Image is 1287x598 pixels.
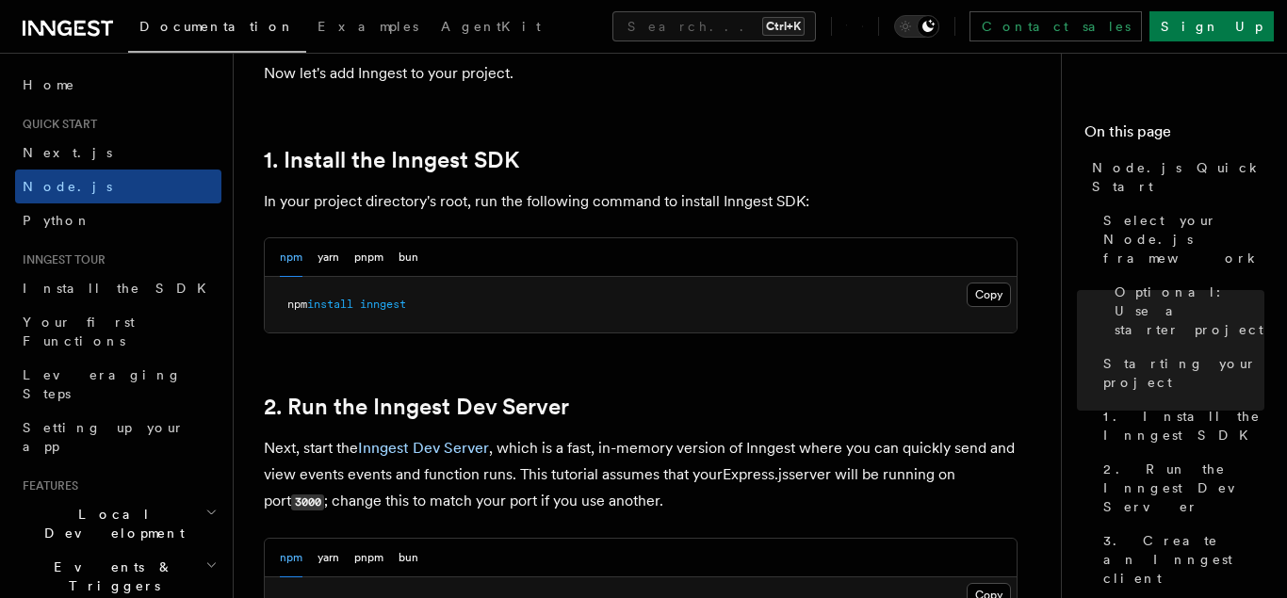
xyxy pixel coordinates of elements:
[1096,524,1264,595] a: 3. Create an Inngest client
[264,60,1018,87] p: Now let's add Inngest to your project.
[15,558,205,595] span: Events & Triggers
[23,145,112,160] span: Next.js
[15,305,221,358] a: Your first Functions
[358,439,489,457] a: Inngest Dev Server
[967,283,1011,307] button: Copy
[15,203,221,237] a: Python
[264,147,519,173] a: 1. Install the Inngest SDK
[15,170,221,203] a: Node.js
[1092,158,1264,196] span: Node.js Quick Start
[15,478,78,493] span: Features
[15,358,221,411] a: Leveraging Steps
[23,367,182,401] span: Leveraging Steps
[23,213,91,228] span: Python
[23,420,185,454] span: Setting up your app
[399,238,418,277] button: bun
[1103,531,1264,588] span: 3. Create an Inngest client
[969,11,1142,41] a: Contact sales
[23,75,75,94] span: Home
[1096,452,1264,524] a: 2. Run the Inngest Dev Server
[280,238,302,277] button: npm
[23,315,135,348] span: Your first Functions
[23,281,218,296] span: Install the SDK
[264,188,1018,215] p: In your project directory's root, run the following command to install Inngest SDK:
[15,497,221,550] button: Local Development
[15,505,205,542] span: Local Development
[360,298,406,311] span: inngest
[1149,11,1274,41] a: Sign Up
[306,6,430,51] a: Examples
[307,298,353,311] span: install
[139,19,295,34] span: Documentation
[15,136,221,170] a: Next.js
[354,238,383,277] button: pnpm
[291,494,324,510] code: 3000
[399,539,418,577] button: bun
[354,539,383,577] button: pnpm
[318,539,339,577] button: yarn
[15,271,221,305] a: Install the SDK
[1107,275,1264,347] a: Optional: Use a starter project
[15,411,221,463] a: Setting up your app
[264,435,1018,515] p: Next, start the , which is a fast, in-memory version of Inngest where you can quickly send and vi...
[1103,407,1264,444] span: 1. Install the Inngest SDK
[1096,203,1264,275] a: Select your Node.js framework
[128,6,306,53] a: Documentation
[15,252,106,267] span: Inngest tour
[1084,151,1264,203] a: Node.js Quick Start
[612,11,816,41] button: Search...Ctrl+K
[1103,460,1264,516] span: 2. Run the Inngest Dev Server
[15,68,221,102] a: Home
[23,179,112,194] span: Node.js
[1115,283,1264,339] span: Optional: Use a starter project
[441,19,541,34] span: AgentKit
[894,15,939,38] button: Toggle dark mode
[318,19,418,34] span: Examples
[1103,211,1264,267] span: Select your Node.js framework
[287,298,307,311] span: npm
[1096,347,1264,399] a: Starting your project
[1103,354,1264,392] span: Starting your project
[1096,399,1264,452] a: 1. Install the Inngest SDK
[430,6,552,51] a: AgentKit
[762,17,805,36] kbd: Ctrl+K
[1084,121,1264,151] h4: On this page
[15,117,97,132] span: Quick start
[280,539,302,577] button: npm
[264,394,569,420] a: 2. Run the Inngest Dev Server
[318,238,339,277] button: yarn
